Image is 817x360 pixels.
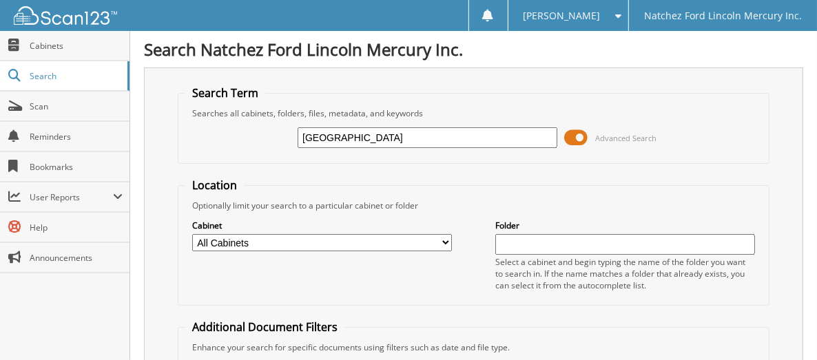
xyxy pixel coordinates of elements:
legend: Search Term [185,85,265,100]
span: Scan [30,100,123,112]
div: Optionally limit your search to a particular cabinet or folder [185,200,762,211]
legend: Location [185,178,244,193]
div: Enhance your search for specific documents using filters such as date and file type. [185,341,762,353]
span: Cabinets [30,40,123,52]
span: Natchez Ford Lincoln Mercury Inc. [644,12,802,20]
div: Searches all cabinets, folders, files, metadata, and keywords [185,107,762,119]
span: Announcements [30,252,123,264]
label: Folder [495,220,755,231]
span: User Reports [30,191,113,203]
span: Search [30,70,121,82]
span: Reminders [30,131,123,142]
legend: Additional Document Filters [185,319,344,335]
div: Select a cabinet and begin typing the name of the folder you want to search in. If the name match... [495,256,755,291]
span: Bookmarks [30,161,123,173]
h1: Search Natchez Ford Lincoln Mercury Inc. [144,38,803,61]
img: scan123-logo-white.svg [14,6,117,25]
label: Cabinet [192,220,452,231]
span: Advanced Search [595,133,656,143]
span: Help [30,222,123,233]
span: [PERSON_NAME] [523,12,600,20]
